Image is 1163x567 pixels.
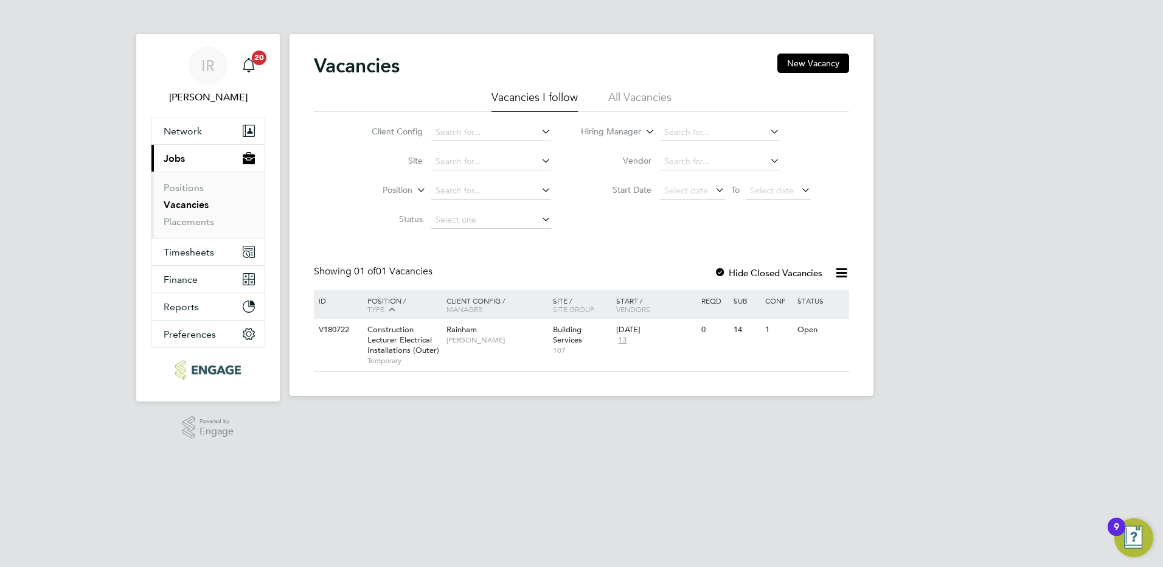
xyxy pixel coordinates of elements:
[175,360,240,380] img: ncclondon-logo-retina.png
[151,321,265,347] button: Preferences
[354,265,432,277] span: 01 Vacancies
[794,290,847,311] div: Status
[164,216,214,228] a: Placements
[698,319,730,341] div: 0
[571,126,641,138] label: Hiring Manager
[151,46,265,105] a: IR[PERSON_NAME]
[353,126,423,137] label: Client Config
[201,58,215,74] span: IR
[367,324,439,355] span: Construction Lecturer Electrical Installations (Outer)
[182,416,234,439] a: Powered byEngage
[1114,518,1153,557] button: Open Resource Center, 9 new notifications
[151,293,265,320] button: Reports
[151,117,265,144] button: Network
[164,274,198,285] span: Finance
[164,301,199,313] span: Reports
[151,360,265,380] a: Go to home page
[714,267,822,279] label: Hide Closed Vacancies
[342,184,412,197] label: Position
[553,346,611,355] span: 107
[316,290,358,311] div: ID
[553,304,594,314] span: Site Group
[762,290,794,311] div: Conf
[151,90,265,105] span: Ian Rist
[354,265,376,277] span: 01 of
[200,416,234,426] span: Powered by
[367,356,440,366] span: Temporary
[314,54,400,78] h2: Vacancies
[164,182,204,193] a: Positions
[491,90,578,112] li: Vacancies I follow
[446,335,547,345] span: [PERSON_NAME]
[664,185,708,196] span: Select date
[616,304,650,314] span: Vendors
[164,329,216,340] span: Preferences
[314,265,435,278] div: Showing
[777,54,849,73] button: New Vacancy
[353,155,423,166] label: Site
[353,214,423,224] label: Status
[164,153,185,164] span: Jobs
[581,184,651,195] label: Start Date
[431,212,551,229] input: Select one
[164,199,209,210] a: Vacancies
[431,124,551,141] input: Search for...
[151,172,265,238] div: Jobs
[613,290,698,319] div: Start /
[608,90,672,112] li: All Vacancies
[1114,527,1119,543] div: 9
[151,145,265,172] button: Jobs
[698,290,730,311] div: Reqd
[616,335,628,346] span: 13
[660,153,780,170] input: Search for...
[731,290,762,311] div: Sub
[762,319,794,341] div: 1
[431,153,551,170] input: Search for...
[581,155,651,166] label: Vendor
[660,124,780,141] input: Search for...
[367,304,384,314] span: Type
[446,324,477,335] span: Rainham
[431,183,551,200] input: Search for...
[151,238,265,265] button: Timesheets
[164,125,202,137] span: Network
[164,246,214,258] span: Timesheets
[550,290,614,319] div: Site /
[237,46,261,85] a: 20
[252,50,266,65] span: 20
[151,266,265,293] button: Finance
[358,290,443,321] div: Position /
[136,34,280,402] nav: Main navigation
[443,290,550,319] div: Client Config /
[553,324,582,345] span: Building Services
[200,426,234,437] span: Engage
[731,319,762,341] div: 14
[446,304,482,314] span: Manager
[316,319,358,341] div: V180722
[616,325,695,335] div: [DATE]
[794,319,847,341] div: Open
[750,185,794,196] span: Select date
[727,182,743,198] span: To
